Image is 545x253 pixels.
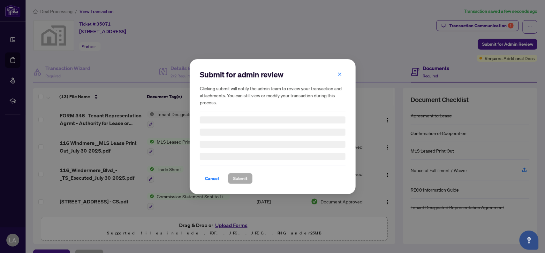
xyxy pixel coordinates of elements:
[200,173,224,184] button: Cancel
[519,231,539,250] button: Open asap
[200,85,345,106] h5: Clicking submit will notify the admin team to review your transaction and attachments. You can st...
[205,173,219,184] span: Cancel
[200,69,345,80] h2: Submit for admin review
[337,72,342,76] span: close
[228,173,253,184] button: Submit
